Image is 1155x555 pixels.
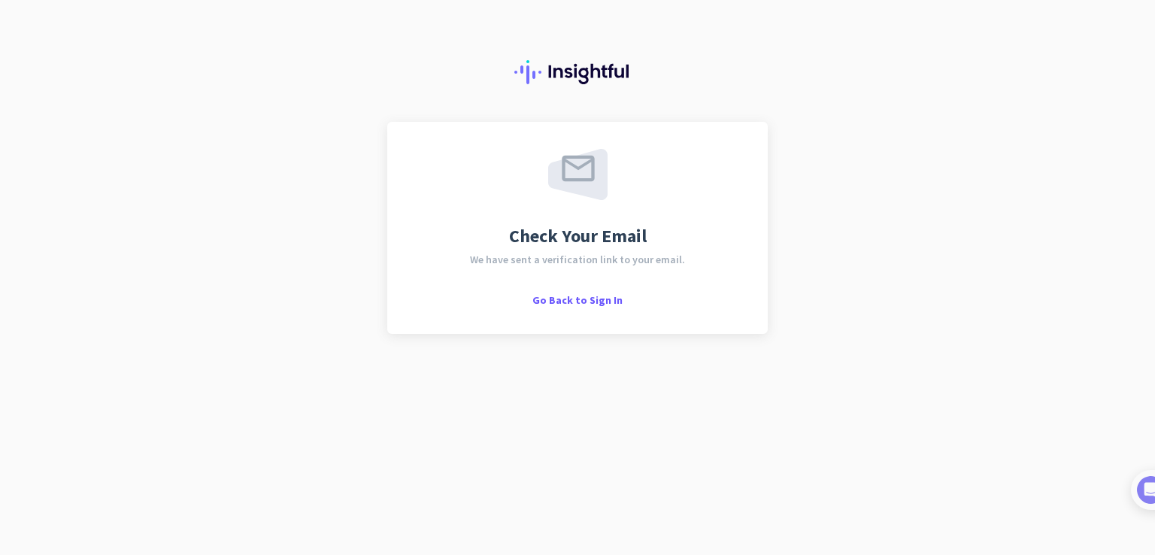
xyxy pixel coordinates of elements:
[470,254,685,265] span: We have sent a verification link to your email.
[509,227,647,245] span: Check Your Email
[532,293,623,307] span: Go Back to Sign In
[514,60,641,84] img: Insightful
[548,149,608,200] img: email-sent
